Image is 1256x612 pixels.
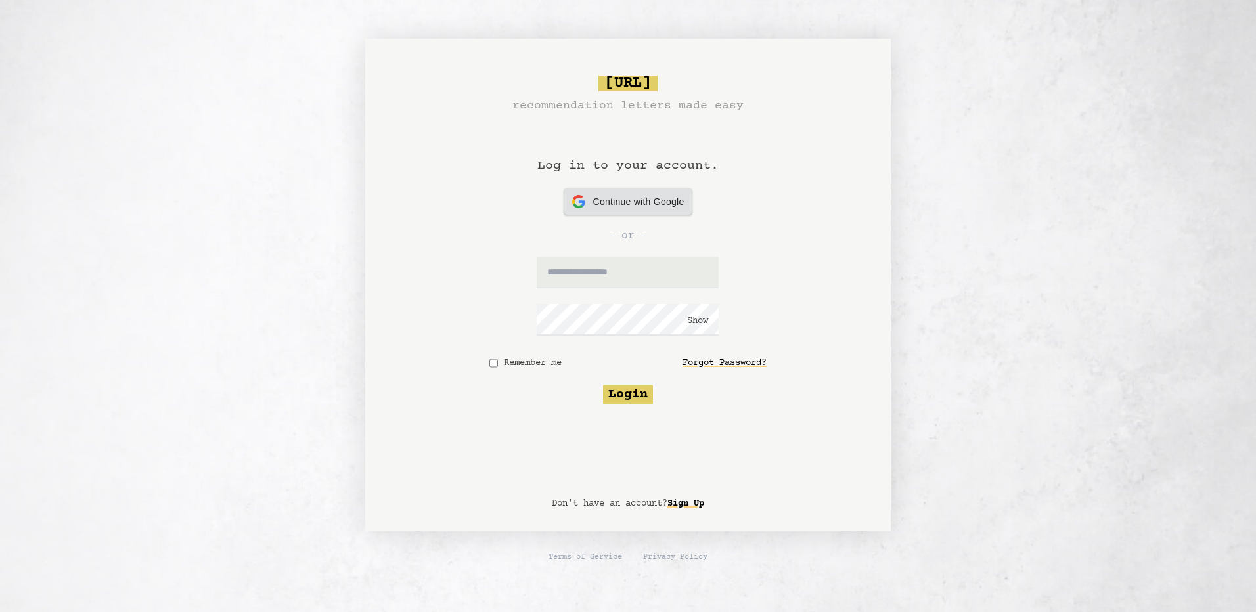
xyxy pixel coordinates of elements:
[643,552,707,563] a: Privacy Policy
[564,188,692,215] button: Continue with Google
[593,195,684,209] span: Continue with Google
[683,351,767,375] a: Forgot Password?
[552,497,704,510] p: Don't have an account?
[503,357,563,370] label: Remember me
[603,385,653,404] button: Login
[667,493,704,514] a: Sign Up
[621,228,635,244] span: or
[687,315,708,328] button: Show
[549,552,622,563] a: Terms of Service
[537,115,719,188] h1: Log in to your account.
[512,97,744,115] h3: recommendation letters made easy
[598,76,658,91] span: [URL]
